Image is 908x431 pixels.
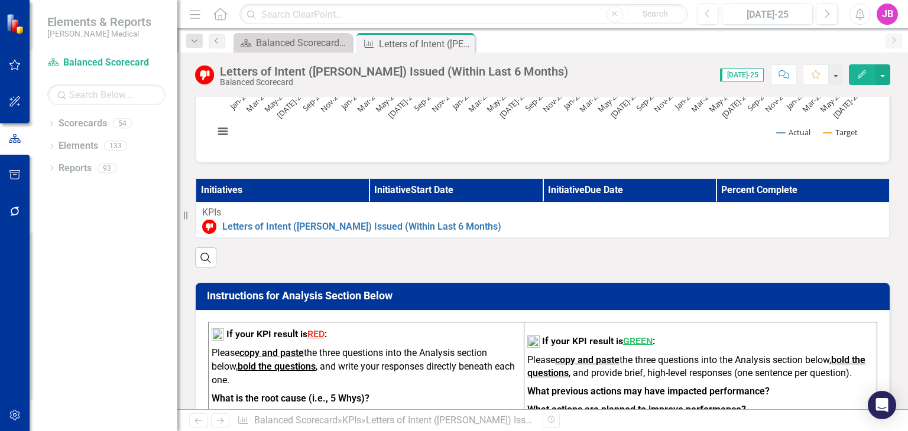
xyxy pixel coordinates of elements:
[254,414,338,426] a: Balanced Scorecard
[560,89,584,113] text: Jan-23
[342,414,361,426] a: KPIs
[783,89,806,113] text: Jan-25
[868,391,896,419] div: Open Intercom Messenger
[202,206,883,220] div: KPIs
[823,127,858,138] button: Show Target
[595,89,621,115] text: May-23
[226,328,327,339] strong: If your KPI result is :
[379,37,472,51] div: Letters of Intent ([PERSON_NAME]) Issued (Within Last 6 Months)
[831,89,862,120] text: [DATE]-25
[222,220,883,234] a: Letters of Intent ([PERSON_NAME]) Issued (Within Last 6 Months)
[466,89,491,114] text: Mar-22
[113,119,132,129] div: 54
[484,89,510,115] text: May-22
[373,89,398,115] text: May-21
[672,89,695,113] text: Jan-24
[338,89,362,113] text: Jan-21
[429,89,454,114] text: Nov-21
[307,328,325,339] span: RED
[300,89,325,113] text: Sep-20
[578,89,602,114] text: Mar-23
[239,4,688,25] input: Search ClearPoint...
[623,335,653,346] span: GREEN
[244,89,268,114] text: Mar-20
[800,89,825,114] text: Mar-25
[256,35,349,50] div: Balanced Scorecard Welcome Page
[196,203,890,238] td: Double-Click to Edit Right Click for Context Menu
[238,361,316,372] strong: bold the questions
[608,89,640,120] text: [DATE]-23
[763,89,788,115] text: Nov-24
[366,414,639,426] div: Letters of Intent ([PERSON_NAME]) Issued (Within Last 6 Months)
[411,89,436,113] text: Sep-21
[449,89,473,113] text: Jan-22
[689,89,714,115] text: Mar-24
[59,162,92,175] a: Reports
[207,290,883,302] h3: Instructions for Analysis Section Below
[818,89,843,115] text: May-25
[643,9,668,18] span: Search
[720,68,764,81] span: [DATE]-25
[523,89,547,113] text: Sep-22
[651,89,676,114] text: Nov-23
[236,35,349,50] a: Balanced Scorecard Welcome Page
[212,393,369,404] strong: What is the root cause (i.e., 5 Whys)?
[626,6,685,22] button: Search
[195,66,214,84] img: Below Target
[220,65,568,78] div: Letters of Intent ([PERSON_NAME]) Issued (Within Last 6 Months)
[719,89,751,121] text: [DATE]-24
[47,15,151,29] span: Elements & Reports
[777,127,810,138] button: Show Actual
[527,404,746,415] strong: What actions are planned to improve performance?
[98,163,116,173] div: 93
[527,335,540,348] img: mceclip1%20v16.png
[202,220,216,234] img: Below Target
[274,89,306,120] text: [DATE]-20
[104,141,127,151] div: 133
[47,56,166,70] a: Balanced Scorecard
[239,347,304,358] strong: copy and paste
[726,8,809,22] div: [DATE]-25
[355,89,380,114] text: Mar-21
[542,335,655,346] strong: If your KPI result is :
[555,354,620,365] strong: copy and paste
[527,354,874,383] p: Please the three questions into the Analysis section below, , and provide brief, high-level respo...
[745,89,770,114] text: Sep-24
[47,84,166,105] input: Search Below...
[527,386,770,397] strong: What previous actions may have impacted performance?
[212,328,224,341] img: mceclip2%20v12.png
[540,89,565,114] text: Nov-22
[318,89,343,114] text: Nov-20
[877,4,898,25] button: JB
[262,89,287,115] text: May-20
[59,139,98,153] a: Elements
[722,4,813,25] button: [DATE]-25
[227,89,251,113] text: Jan-20
[47,29,151,38] small: [PERSON_NAME] Medical
[237,414,534,427] div: » »
[497,89,528,120] text: [DATE]-22
[215,123,231,140] button: View chart menu, Chart
[212,347,521,390] p: Please the three questions into the Analysis section below, , and write your responses directly b...
[634,89,658,113] text: Sep-23
[706,89,732,115] text: May-24
[59,117,107,130] a: Scorecards
[386,89,417,120] text: [DATE]-21
[6,13,27,34] img: ClearPoint Strategy
[220,78,568,87] div: Balanced Scorecard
